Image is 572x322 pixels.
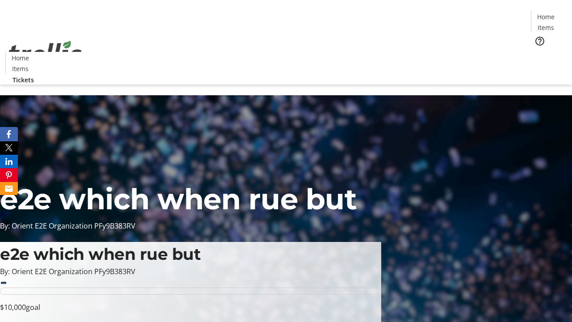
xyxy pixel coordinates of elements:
span: Tickets [13,75,34,85]
a: Home [531,12,560,21]
span: Tickets [538,52,559,61]
a: Home [6,53,34,63]
a: Tickets [5,75,41,85]
span: Home [537,12,555,21]
button: Help [531,32,549,50]
a: Items [531,23,560,32]
a: Tickets [531,52,567,61]
a: Items [6,64,34,73]
span: Items [538,23,554,32]
span: Items [12,64,29,73]
img: Orient E2E Organization PFy9B383RV's Logo [5,31,85,76]
span: Home [12,53,29,63]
